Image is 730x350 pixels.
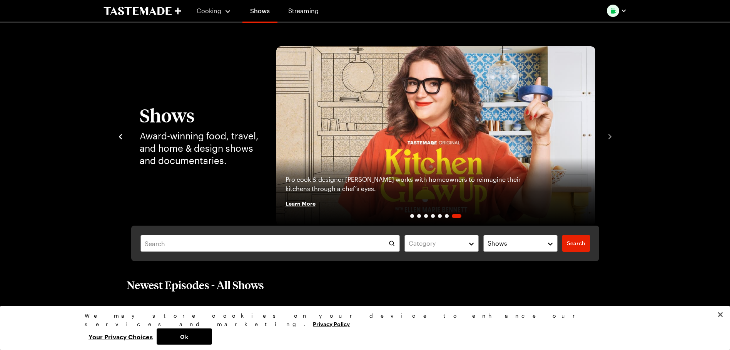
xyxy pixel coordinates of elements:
a: More information about your privacy, opens in a new tab [313,320,350,327]
input: Search [140,235,400,252]
button: Close [712,306,729,323]
p: Pro cook & designer [PERSON_NAME] works with homeowners to reimagine their kitchens through a che... [286,175,526,193]
p: Award-winning food, travel, and home & design shows and documentaries. [140,130,261,167]
div: Category [409,239,463,248]
span: Learn More [286,199,316,207]
span: Search [567,239,585,247]
span: Go to slide 6 [445,214,449,218]
img: Kitchen Glow Up [276,46,595,226]
span: Go to slide 7 [452,214,461,218]
button: navigate to next item [606,131,614,141]
button: Category [404,235,479,252]
div: Privacy [85,311,639,345]
span: Go to slide 3 [424,214,428,218]
h1: Shows [140,105,261,125]
div: 7 / 7 [276,46,595,226]
img: Profile picture [607,5,619,17]
a: filters [562,235,590,252]
span: Go to slide 5 [438,214,442,218]
span: Go to slide 1 [410,214,414,218]
span: Go to slide 2 [417,214,421,218]
a: To Tastemade Home Page [104,7,181,15]
button: Profile picture [607,5,627,17]
button: Cooking [197,2,232,20]
a: Shows [242,2,277,23]
button: Ok [157,328,212,345]
span: Go to slide 4 [431,214,435,218]
button: Your Privacy Choices [85,328,157,345]
div: We may store cookies on your device to enhance our services and marketing. [85,311,639,328]
span: Shows [488,239,507,248]
button: Shows [483,235,558,252]
h2: Newest Episodes - All Shows [127,278,264,292]
a: Kitchen Glow UpPro cook & designer [PERSON_NAME] works with homeowners to reimagine their kitchen... [276,46,595,226]
button: navigate to previous item [117,131,124,141]
span: Cooking [197,7,221,14]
